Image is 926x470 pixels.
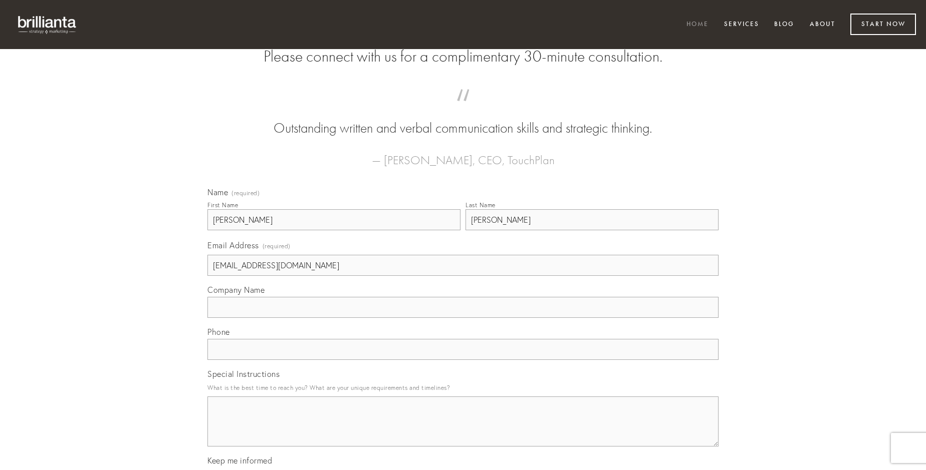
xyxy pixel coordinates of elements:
[850,14,916,35] a: Start Now
[718,17,766,33] a: Services
[10,10,85,39] img: brillianta - research, strategy, marketing
[207,201,238,209] div: First Name
[207,369,280,379] span: Special Instructions
[223,138,703,170] figcaption: — [PERSON_NAME], CEO, TouchPlan
[263,239,291,253] span: (required)
[207,187,228,197] span: Name
[207,285,265,295] span: Company Name
[803,17,842,33] a: About
[207,381,719,394] p: What is the best time to reach you? What are your unique requirements and timelines?
[232,190,260,196] span: (required)
[207,327,230,337] span: Phone
[680,17,715,33] a: Home
[768,17,801,33] a: Blog
[466,201,496,209] div: Last Name
[223,99,703,119] span: “
[223,99,703,138] blockquote: Outstanding written and verbal communication skills and strategic thinking.
[207,47,719,66] h2: Please connect with us for a complimentary 30-minute consultation.
[207,455,272,465] span: Keep me informed
[207,240,259,250] span: Email Address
